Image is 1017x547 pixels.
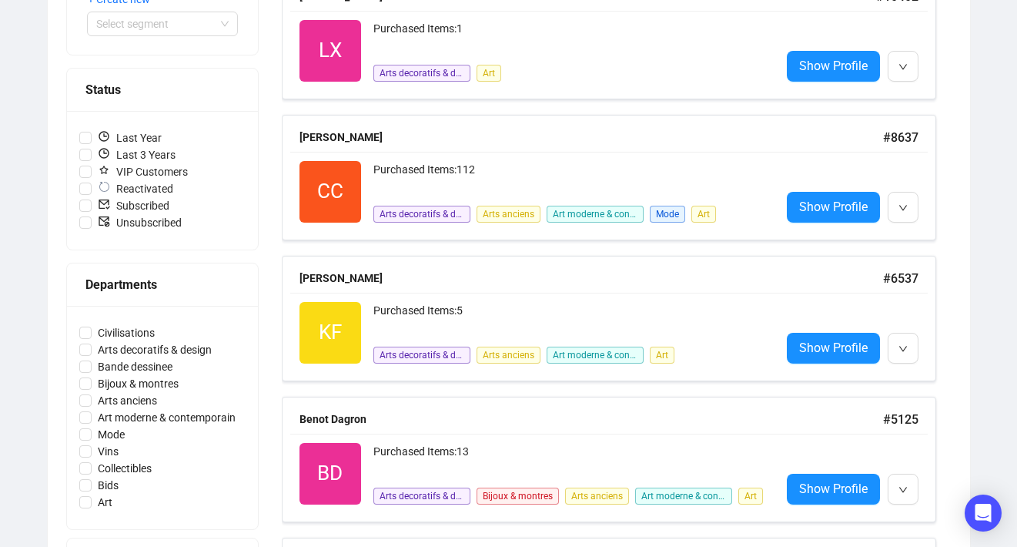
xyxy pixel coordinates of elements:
[299,270,883,287] div: [PERSON_NAME]
[898,203,908,213] span: down
[898,485,908,495] span: down
[373,20,768,51] div: Purchased Items: 1
[373,347,470,364] span: Arts decoratifs & design
[799,56,868,76] span: Show Profile
[92,341,218,358] span: Arts decoratifs & design
[738,488,763,505] span: Art
[965,495,1002,532] div: Open Intercom Messenger
[883,412,918,427] span: # 5125
[650,206,685,223] span: Mode
[565,488,629,505] span: Arts anciens
[317,176,343,207] span: CC
[92,197,176,214] span: Subscribed
[319,317,342,348] span: KF
[92,214,188,231] span: Unsubscribed
[92,129,168,146] span: Last Year
[477,347,540,364] span: Arts anciens
[92,324,161,341] span: Civilisations
[799,197,868,216] span: Show Profile
[92,358,179,375] span: Bande dessinee
[319,35,342,66] span: LX
[299,129,883,146] div: [PERSON_NAME]
[373,302,768,333] div: Purchased Items: 5
[92,375,185,392] span: Bijoux & montres
[799,479,868,498] span: Show Profile
[85,275,239,294] div: Departments
[373,488,470,505] span: Arts decoratifs & design
[787,51,880,82] a: Show Profile
[92,426,131,443] span: Mode
[898,344,908,354] span: down
[282,115,952,240] a: [PERSON_NAME]#8637CCPurchased Items:112Arts decoratifs & designArts anciensArt moderne & contempo...
[477,65,501,82] span: Art
[373,161,768,192] div: Purchased Items: 112
[92,477,125,494] span: Bids
[477,206,540,223] span: Arts anciens
[373,206,470,223] span: Arts decoratifs & design
[92,409,242,426] span: Art moderne & contemporain
[92,392,163,409] span: Arts anciens
[547,347,644,364] span: Art moderne & contemporain
[635,488,732,505] span: Art moderne & contemporain
[650,347,674,364] span: Art
[691,206,716,223] span: Art
[92,163,194,180] span: VIP Customers
[92,494,119,511] span: Art
[92,460,158,477] span: Collectibles
[883,271,918,286] span: # 6537
[787,474,880,505] a: Show Profile
[547,206,644,223] span: Art moderne & contemporain
[787,192,880,223] a: Show Profile
[299,411,883,428] div: Benot Dagron
[898,62,908,72] span: down
[92,443,125,460] span: Vins
[282,397,952,522] a: Benot Dagron#5125BDPurchased Items:13Arts decoratifs & designBijoux & montresArts anciensArt mode...
[92,146,182,163] span: Last 3 Years
[92,180,179,197] span: Reactivated
[799,338,868,357] span: Show Profile
[477,488,559,505] span: Bijoux & montres
[373,443,768,474] div: Purchased Items: 13
[85,80,239,99] div: Status
[373,65,470,82] span: Arts decoratifs & design
[787,333,880,364] a: Show Profile
[282,256,952,381] a: [PERSON_NAME]#6537KFPurchased Items:5Arts decoratifs & designArts anciensArt moderne & contempora...
[317,458,343,489] span: BD
[883,130,918,145] span: # 8637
